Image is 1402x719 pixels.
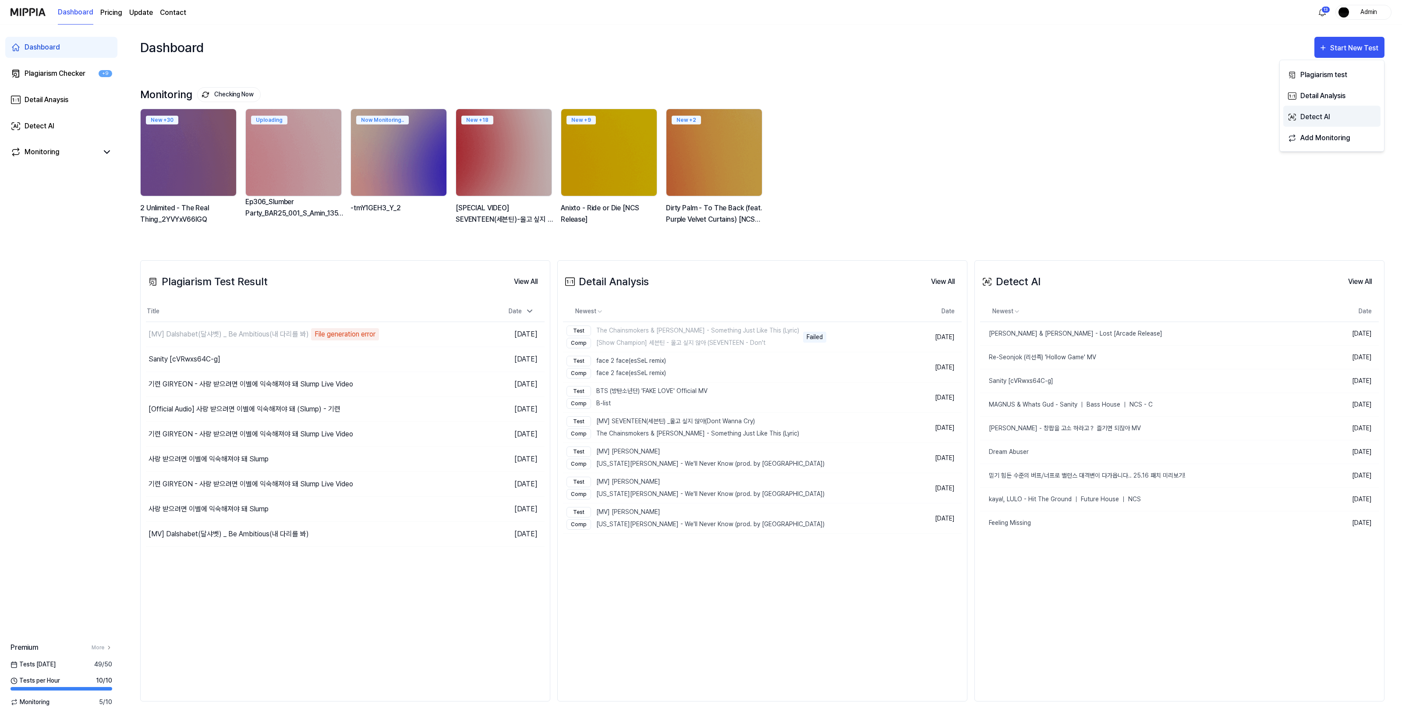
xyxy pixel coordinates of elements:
td: [DATE] [1328,369,1379,393]
a: Feeling Missing [980,511,1328,535]
span: Tests per Hour [11,676,60,685]
div: [Official Audio] 사랑 받으려면 이별에 익숙해져야 돼 (Slump) - 기련 [149,404,340,414]
td: [DATE] [1328,346,1379,369]
div: Detail Analysis [563,274,649,290]
td: [DATE] [882,473,962,503]
div: [Show Champion] 세븐틴 - 울고 싶지 않아 (SEVENTEEN - Don't [566,338,799,348]
div: Plagiarism Checker [25,68,85,79]
button: Add Monitoring [1283,127,1381,148]
div: The Chainsmokers & [PERSON_NAME] - Something Just Like This (Lyric) [566,326,799,336]
td: [DATE] [445,447,545,472]
a: Plagiarism Checker+9 [5,63,117,84]
a: Re-Seonjok (리선족) 'Hollow Game' MV [980,346,1328,369]
div: Date [505,304,538,319]
span: Premium [11,642,38,653]
td: [DATE] [1328,322,1379,346]
div: Dream Abuser [980,447,1029,457]
div: 사랑 받으려면 이별에 익숙해져야 돼 Slump [149,454,269,464]
div: Detect AI [980,274,1041,290]
div: face 2 face(esSeL remix) [566,356,666,366]
div: Test [566,386,591,397]
span: Tests [DATE] [11,660,56,669]
td: [DATE] [882,322,962,352]
div: [MV] [PERSON_NAME] [566,507,825,517]
td: [DATE] [1328,488,1379,511]
span: Monitoring [11,698,50,707]
img: backgroundIamge [246,109,341,196]
button: Detect AI [1283,106,1381,127]
div: File generation error [311,328,379,340]
div: New + 30 [146,116,178,124]
td: [DATE] [445,497,545,522]
a: TestThe Chainsmokers & [PERSON_NAME] - Something Just Like This (Lyric)Comp[Show Champion] 세븐틴 - ... [563,322,882,352]
a: Test[MV] [PERSON_NAME]Comp[US_STATE][PERSON_NAME] - We'll Never Know (prod. by [GEOGRAPHIC_DATA]) [563,473,882,503]
div: 기련 GIRYEON - 사랑 받으려면 이별에 익숙해져야 돼 Slump Live Video [149,429,353,439]
div: Comp [566,459,591,469]
td: [DATE] [445,422,545,447]
div: Dashboard [140,33,204,61]
a: More [92,644,112,652]
span: 49 / 50 [94,660,112,669]
a: Monitoring [11,147,98,157]
a: New +30backgroundIamge2 Unlimited - The Real Thing_2YVYxV66lGQ [140,109,238,234]
div: Dirty Palm - To The Back (feat. Purple Velvet Curtains) [NCS Release] [666,202,764,225]
a: New +2backgroundIamgeDirty Palm - To The Back (feat. Purple Velvet Curtains) [NCS Release] [666,109,764,234]
a: New +9backgroundIamgeAnixto - Ride or Die [NCS Release] [561,109,659,234]
div: Plagiarism Test Result [146,274,268,290]
div: 13 [1321,6,1330,13]
div: Monitoring [140,87,261,102]
div: MAGNUS & Whats Gud - Sanity ｜ Bass House ｜ NCS - C [980,400,1153,409]
a: Dream Abuser [980,440,1328,464]
div: Detect AI [1300,111,1377,123]
div: +9 [99,70,112,78]
div: [MV] Dalshabet(달샤벳) _ Be Ambitious(내 다리를 봐) [149,329,309,340]
div: 사랑 받으려면 이별에 익숙해져야 돼 Slump [149,504,269,514]
div: Test [566,356,591,366]
img: monitoring Icon [202,91,209,98]
button: View All [1341,273,1379,290]
a: Test[MV] SEVENTEEN(세븐틴) _울고 싶지 않아(Dont Wanna Cry)CompThe Chainsmokers & [PERSON_NAME] - Something... [563,413,882,443]
button: Start New Test [1314,37,1384,58]
td: [DATE] [445,347,545,372]
a: 믿기 힘든 수준의 버프⧸너프로 밸런스 대격변이 다가옵니다.. 25.16 패치 미리보기! [980,464,1328,487]
a: Detect AI [5,116,117,137]
div: Monitoring [25,147,60,157]
div: Comp [566,368,591,379]
div: Add Monitoring [1300,132,1377,144]
img: profile [1338,7,1349,18]
img: backgroundIamge [141,109,236,196]
div: Anixto - Ride or Die [NCS Release] [561,202,659,225]
div: face 2 face(esSeL remix) [566,368,666,379]
button: Plagiarism test [1283,64,1381,85]
div: Test [566,446,591,457]
div: Comp [566,489,591,499]
a: TestBTS (방탄소년단) 'FAKE LOVE' Official MVCompB-list [563,383,882,412]
img: backgroundIamge [351,109,446,196]
span: 10 / 10 [96,676,112,685]
div: BTS (방탄소년단) 'FAKE LOVE' Official MV [566,386,708,397]
div: New + 9 [566,116,596,124]
td: [DATE] [1328,393,1379,417]
button: View All [507,273,545,290]
img: backgroundIamge [456,109,552,196]
a: [PERSON_NAME] & [PERSON_NAME] - Lost [Arcade Release] [980,322,1328,345]
a: Contact [160,7,186,18]
button: 알림13 [1315,5,1329,19]
th: Title [146,301,445,322]
th: Date [1328,301,1379,322]
div: [MV] [PERSON_NAME] [566,477,825,487]
div: kaya!, LULO - Hit The Ground ｜ Future House ｜ NCS [980,495,1141,504]
div: Detail Analysis [1300,90,1377,102]
div: Comp [566,429,591,439]
td: [DATE] [882,413,962,443]
img: backgroundIamge [666,109,762,196]
img: backgroundIamge [561,109,657,196]
div: Dashboard [25,42,60,53]
div: Comp [566,519,591,530]
button: View All [924,273,962,290]
a: kaya!, LULO - Hit The Ground ｜ Future House ｜ NCS [980,488,1328,511]
div: The Chainsmokers & [PERSON_NAME] - Something Just Like This (Lyric) [566,429,799,439]
div: New + 18 [461,116,493,124]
